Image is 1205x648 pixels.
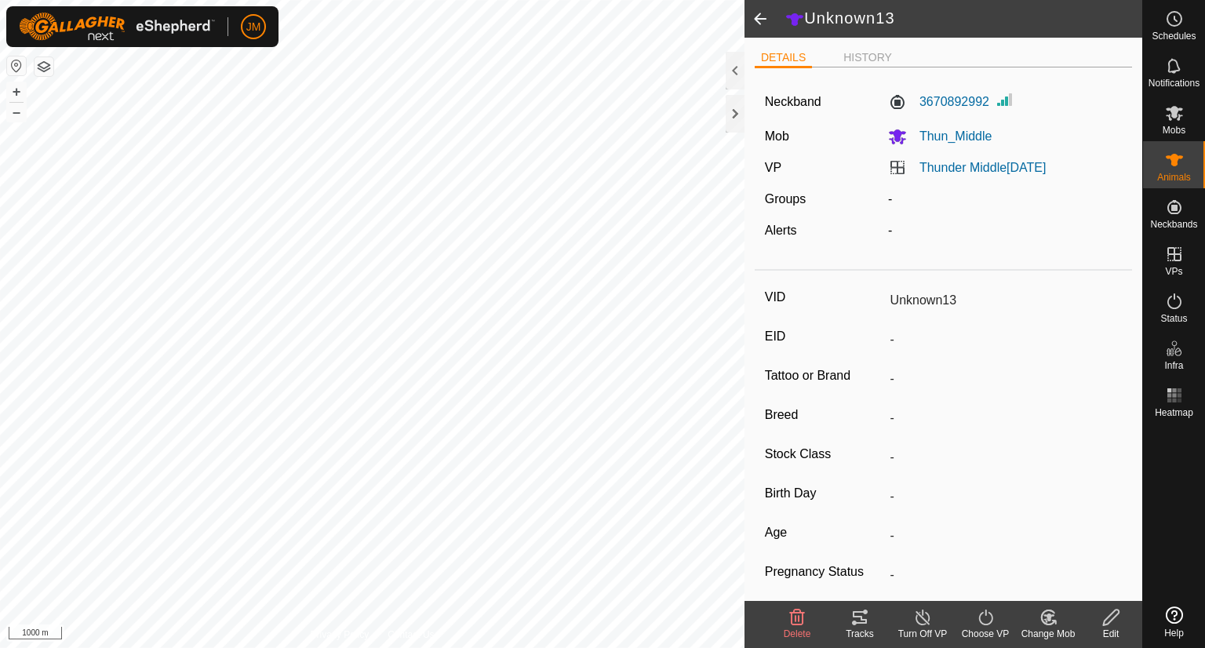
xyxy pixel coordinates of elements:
span: JM [246,19,261,35]
label: Neckband [765,93,821,111]
label: Mob [765,129,789,143]
label: Stock Class [765,444,884,464]
a: Help [1143,600,1205,644]
label: 3670892992 [888,93,989,111]
span: Schedules [1152,31,1196,41]
li: DETAILS [755,49,812,68]
img: Gallagher Logo [19,13,215,41]
a: Privacy Policy [311,628,370,642]
span: Neckbands [1150,220,1197,229]
div: Tracks [828,627,891,641]
span: Mobs [1163,126,1185,135]
div: Edit [1079,627,1142,641]
h2: Unknown13 [785,9,1142,29]
span: Thun_Middle [907,129,992,143]
span: Animals [1157,173,1191,182]
span: Heatmap [1155,408,1193,417]
label: VID [765,287,884,308]
span: Delete [784,628,811,639]
label: EID [765,326,884,347]
button: Reset Map [7,56,26,75]
button: + [7,82,26,101]
span: Notifications [1149,78,1200,88]
label: VP [765,161,781,174]
label: Groups [765,192,806,206]
label: Breed [765,405,884,425]
img: Signal strength [996,90,1014,109]
label: Alerts [765,224,797,237]
button: – [7,103,26,122]
div: Change Mob [1017,627,1079,641]
label: Pregnancy Status [765,562,884,582]
div: - [882,221,1128,240]
button: Map Layers [35,57,53,76]
span: Help [1164,628,1184,638]
label: Birth Day [765,483,884,504]
span: VPs [1165,267,1182,276]
div: Choose VP [954,627,1017,641]
div: Turn Off VP [891,627,954,641]
a: Thunder Middle[DATE] [919,161,1047,174]
label: Age [765,522,884,543]
span: Infra [1164,361,1183,370]
a: Contact Us [388,628,434,642]
label: Tattoo or Brand [765,366,884,386]
span: Status [1160,314,1187,323]
li: HISTORY [837,49,898,66]
div: - [882,190,1128,209]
